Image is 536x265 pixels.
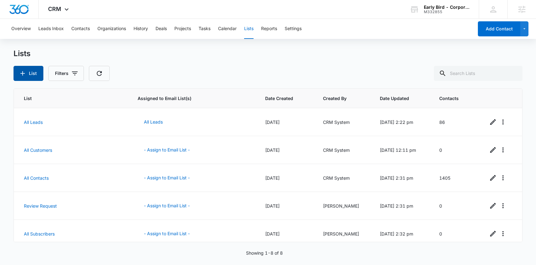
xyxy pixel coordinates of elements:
[138,198,196,213] button: - Assign to Email List -
[380,231,424,237] div: [DATE] 2:32 pm
[265,95,299,102] span: Date Created
[498,145,508,155] button: Overflow Menu
[285,19,302,39] button: Settings
[315,136,372,164] td: CRM System
[432,136,480,164] td: 0
[424,5,470,10] div: account name
[265,231,308,237] div: [DATE]
[24,147,52,153] a: All Customers
[24,231,55,236] a: All Subscribers
[498,173,508,183] button: Overflow Menu
[265,203,308,209] div: [DATE]
[134,19,148,39] button: History
[380,203,424,209] div: [DATE] 2:31 pm
[138,95,241,102] span: Assigned to Email List(s)
[488,201,498,211] a: Edit
[174,19,191,39] button: Projects
[14,66,43,81] button: List
[199,19,211,39] button: Tasks
[261,19,277,39] button: Reports
[24,119,43,125] a: All Leads
[498,117,508,127] button: Overflow Menu
[138,114,169,130] button: All Leads
[488,229,498,239] a: Edit
[24,95,113,102] span: List
[244,19,254,39] button: Lists
[38,19,64,39] button: Leads Inbox
[432,220,480,248] td: 0
[156,19,167,39] button: Deals
[478,21,520,36] button: Add Contact
[323,95,356,102] span: Created By
[432,192,480,220] td: 0
[246,250,283,256] p: Showing 1-8 of 8
[315,108,372,136] td: CRM System
[434,66,522,81] input: Search Lists
[439,95,464,102] span: Contacts
[380,175,424,181] div: [DATE] 2:31 pm
[488,145,498,155] a: Edit
[315,164,372,192] td: CRM System
[315,220,372,248] td: [PERSON_NAME]
[488,173,498,183] a: Edit
[71,19,90,39] button: Contacts
[14,49,30,58] h1: Lists
[380,95,415,102] span: Date Updated
[498,201,508,211] button: Overflow Menu
[265,147,308,153] div: [DATE]
[424,10,470,14] div: account id
[380,119,424,125] div: [DATE] 2:22 pm
[48,6,61,12] span: CRM
[218,19,237,39] button: Calendar
[24,203,57,209] a: Review Request
[138,226,196,241] button: - Assign to Email List -
[138,142,196,157] button: - Assign to Email List -
[48,66,84,81] button: Filters
[11,19,31,39] button: Overview
[265,175,308,181] div: [DATE]
[24,175,49,181] a: All Contacts
[138,170,196,185] button: - Assign to Email List -
[315,192,372,220] td: [PERSON_NAME]
[97,19,126,39] button: Organizations
[488,117,498,127] a: Edit
[432,164,480,192] td: 1405
[498,229,508,239] button: Overflow Menu
[265,119,308,125] div: [DATE]
[432,108,480,136] td: 86
[380,147,424,153] div: [DATE] 12:11 pm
